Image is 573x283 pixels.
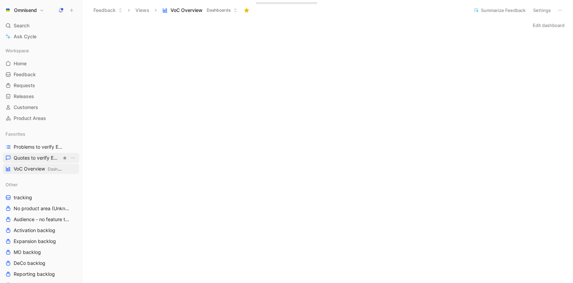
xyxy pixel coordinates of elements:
[14,71,36,78] span: Feedback
[14,93,34,100] span: Releases
[14,260,45,267] span: DeCo backlog
[14,205,70,212] span: No product area (Unknowns)
[3,58,79,69] a: Home
[207,7,231,14] span: Dashboards
[14,154,61,161] span: Quotes to verify Email builder
[5,47,29,54] span: Workspace
[3,153,79,163] a: Quotes to verify Email builderView actions
[14,82,35,89] span: Requests
[5,181,18,188] span: Other
[3,69,79,80] a: Feedback
[3,80,79,91] a: Requests
[70,154,76,161] button: View actions
[14,194,32,201] span: tracking
[14,22,29,30] span: Search
[14,249,41,256] span: MO backlog
[14,165,63,173] span: VoC Overview
[14,227,55,234] span: Activation backlog
[132,5,152,15] button: Views
[3,225,79,235] a: Activation backlog
[3,21,79,31] div: Search
[3,269,79,279] a: Reporting backlog
[3,102,79,112] a: Customers
[4,7,11,14] img: Omnisend
[470,5,529,15] button: Summarize Feedback
[3,113,79,123] a: Product Areas
[14,32,36,41] span: Ask Cycle
[14,144,65,150] span: Problems to verify Email Builder
[530,5,554,15] button: Settings
[3,192,79,203] a: tracking
[14,238,56,245] span: Expansion backlog
[3,45,79,56] div: Workspace
[530,21,568,30] button: Edit dashboard
[3,142,79,152] a: Problems to verify Email Builder
[90,5,126,15] button: Feedback
[3,129,79,139] div: Favorites
[171,7,203,14] span: VoC Overview
[159,5,240,15] button: VoC OverviewDashboards
[3,247,79,257] a: MO backlog
[3,31,79,42] a: Ask Cycle
[3,164,79,174] a: VoC OverviewDashboards
[3,236,79,246] a: Expansion backlog
[3,214,79,225] a: Audience - no feature tag
[3,258,79,268] a: DeCo backlog
[3,179,79,190] div: Other
[14,104,38,111] span: Customers
[3,91,79,102] a: Releases
[14,60,27,67] span: Home
[14,7,37,13] h1: Omnisend
[14,216,70,223] span: Audience - no feature tag
[14,271,55,278] span: Reporting backlog
[3,5,46,15] button: OmnisendOmnisend
[5,131,25,137] span: Favorites
[48,166,71,172] span: Dashboards
[14,115,46,122] span: Product Areas
[3,203,79,214] a: No product area (Unknowns)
